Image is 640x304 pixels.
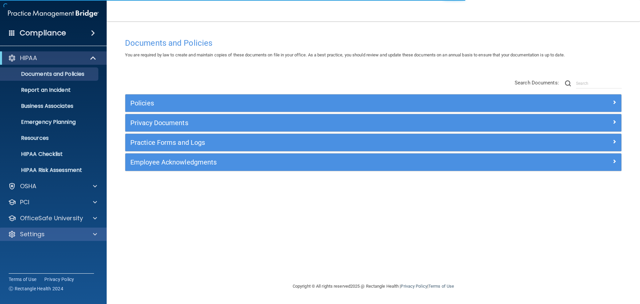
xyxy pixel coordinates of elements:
a: Privacy Documents [130,117,616,128]
p: PCI [20,198,29,206]
a: Practice Forms and Logs [130,137,616,148]
p: HIPAA Risk Assessment [4,167,95,174]
p: HIPAA Checklist [4,151,95,158]
a: OSHA [8,182,97,190]
a: Employee Acknowledgments [130,157,616,168]
a: HIPAA [8,54,97,62]
input: Search [576,78,622,88]
h4: Compliance [20,28,66,38]
h5: Policies [130,99,492,107]
p: Report an Incident [4,87,95,93]
a: Terms of Use [428,284,454,289]
a: OfficeSafe University [8,214,97,222]
p: Business Associates [4,103,95,109]
a: PCI [8,198,97,206]
img: PMB logo [8,7,99,20]
span: Search Documents: [515,80,559,86]
a: Settings [8,230,97,238]
img: ic-search.3b580494.png [565,80,571,86]
p: Settings [20,230,45,238]
h5: Practice Forms and Logs [130,139,492,146]
p: OfficeSafe University [20,214,83,222]
p: Emergency Planning [4,119,95,125]
a: Privacy Policy [401,284,427,289]
a: Terms of Use [9,276,36,283]
h5: Employee Acknowledgments [130,159,492,166]
a: Policies [130,98,616,108]
p: Resources [4,135,95,141]
p: Documents and Policies [4,71,95,77]
div: Copyright © All rights reserved 2025 @ Rectangle Health | | [252,276,495,297]
span: Ⓒ Rectangle Health 2024 [9,285,63,292]
p: HIPAA [20,54,37,62]
h5: Privacy Documents [130,119,492,126]
h4: Documents and Policies [125,39,622,47]
p: OSHA [20,182,37,190]
span: You are required by law to create and maintain copies of these documents on file in your office. ... [125,52,565,57]
a: Privacy Policy [44,276,74,283]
